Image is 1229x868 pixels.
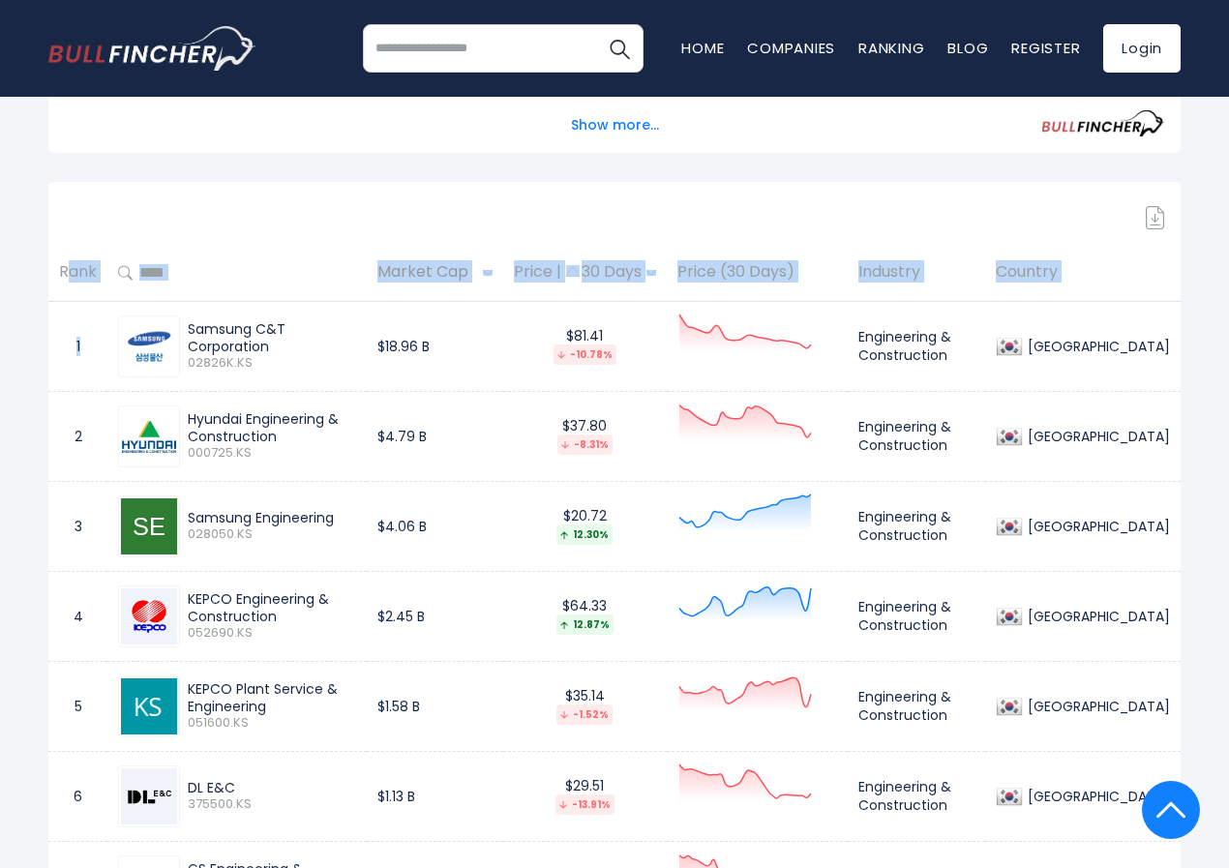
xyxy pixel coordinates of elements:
td: Engineering & Construction [848,661,985,751]
div: -8.31% [557,434,613,455]
img: bullfincher logo [48,26,256,71]
th: Country [985,245,1181,302]
div: [GEOGRAPHIC_DATA] [1023,788,1170,805]
td: 1 [48,301,107,391]
span: 02826K.KS [188,355,356,372]
th: Rank [48,245,107,302]
img: 375500.KS.png [121,768,177,824]
img: 000725.KS.jpeg [121,408,177,464]
span: Market Cap [377,257,478,287]
td: $2.45 B [367,571,503,661]
div: $29.51 [514,777,656,815]
td: Engineering & Construction [848,571,985,661]
td: $1.13 B [367,751,503,841]
div: Hyundai Engineering & Construction [188,410,356,445]
td: Engineering & Construction [848,481,985,571]
div: -1.52% [556,704,613,725]
div: Samsung C&T Corporation [188,320,356,355]
button: Search [595,24,644,73]
div: [GEOGRAPHIC_DATA] [1023,338,1170,355]
td: 2 [48,391,107,481]
td: 3 [48,481,107,571]
td: Engineering & Construction [848,751,985,841]
div: $20.72 [514,507,656,545]
div: KEPCO Plant Service & Engineering [188,680,356,715]
div: $37.80 [514,417,656,455]
div: -10.78% [554,344,616,365]
td: 4 [48,571,107,661]
td: $18.96 B [367,301,503,391]
span: 051600.KS [188,715,356,732]
td: 5 [48,661,107,751]
th: Price (30 Days) [667,245,848,302]
img: 052690.KS.png [121,588,177,644]
td: $4.79 B [367,391,503,481]
span: 000725.KS [188,445,356,462]
th: Industry [848,245,985,302]
div: $64.33 [514,597,656,635]
span: 052690.KS [188,625,356,642]
div: [GEOGRAPHIC_DATA] [1023,698,1170,715]
td: $1.58 B [367,661,503,751]
td: Engineering & Construction [848,301,985,391]
td: $4.06 B [367,481,503,571]
div: [GEOGRAPHIC_DATA] [1023,518,1170,535]
a: Register [1011,38,1080,58]
div: KEPCO Engineering & Construction [188,590,356,625]
td: 6 [48,751,107,841]
a: Ranking [858,38,924,58]
div: -13.91% [555,794,614,815]
a: Home [681,38,724,58]
div: $81.41 [514,327,656,365]
div: Price | 30 Days [514,262,656,283]
div: 12.87% [556,614,614,635]
td: Engineering & Construction [848,391,985,481]
div: 12.30% [556,524,613,545]
a: Blog [947,38,988,58]
div: Samsung Engineering [188,509,356,526]
div: [GEOGRAPHIC_DATA] [1023,608,1170,625]
button: Show more... [559,109,671,141]
span: 028050.KS [188,526,356,543]
a: Companies [747,38,835,58]
div: DL E&C [188,779,356,796]
span: 375500.KS [188,796,356,813]
div: $35.14 [514,687,656,725]
img: 02826K.KS.png [121,318,177,374]
a: Login [1103,24,1181,73]
a: Go to homepage [48,26,256,71]
div: [GEOGRAPHIC_DATA] [1023,428,1170,445]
